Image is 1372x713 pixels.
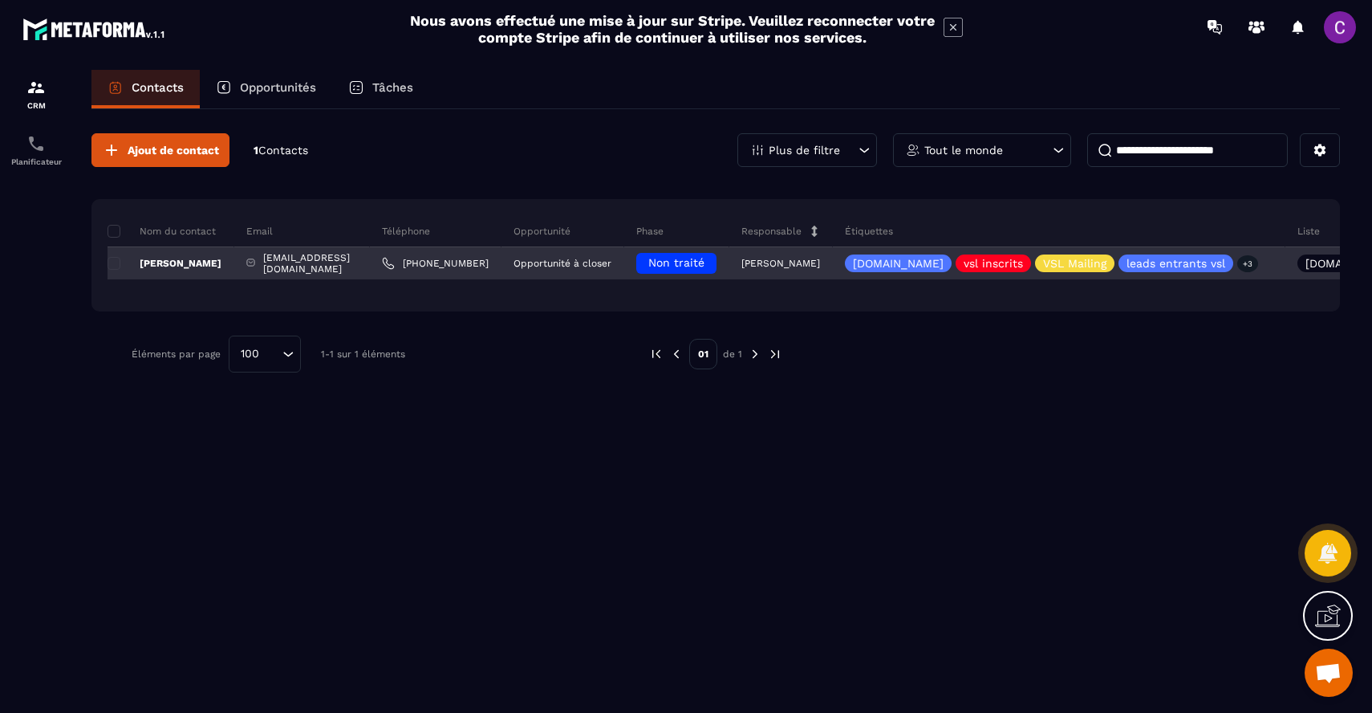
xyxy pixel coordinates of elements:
[669,347,684,361] img: prev
[723,348,742,361] p: de 1
[91,133,229,167] button: Ajout de contact
[108,225,216,238] p: Nom du contact
[132,348,221,360] p: Éléments par page
[513,225,570,238] p: Opportunité
[382,225,430,238] p: Téléphone
[649,347,664,361] img: prev
[200,70,332,108] a: Opportunités
[845,225,893,238] p: Étiquettes
[513,258,611,269] p: Opportunité à closer
[372,80,413,95] p: Tâches
[235,345,265,363] span: 100
[741,258,820,269] p: [PERSON_NAME]
[1305,649,1353,697] div: Ouvrir le chat
[741,225,802,238] p: Responsable
[768,347,782,361] img: next
[1237,255,1258,272] p: +3
[254,143,308,158] p: 1
[4,157,68,166] p: Planificateur
[636,225,664,238] p: Phase
[748,347,762,361] img: next
[132,80,184,95] p: Contacts
[4,101,68,110] p: CRM
[240,80,316,95] p: Opportunités
[648,256,704,269] span: Non traité
[1126,258,1225,269] p: leads entrants vsl
[4,122,68,178] a: schedulerschedulerPlanificateur
[769,145,840,156] p: Plus de filtre
[332,70,429,108] a: Tâches
[128,142,219,158] span: Ajout de contact
[409,12,936,46] h2: Nous avons effectué une mise à jour sur Stripe. Veuillez reconnecter votre compte Stripe afin de ...
[382,257,489,270] a: [PHONE_NUMBER]
[265,345,278,363] input: Search for option
[1043,258,1106,269] p: VSL Mailing
[26,134,46,153] img: scheduler
[258,144,308,157] span: Contacts
[22,14,167,43] img: logo
[26,78,46,97] img: formation
[964,258,1023,269] p: vsl inscrits
[1297,225,1320,238] p: Liste
[321,348,405,360] p: 1-1 sur 1 éléments
[853,258,944,269] p: [DOMAIN_NAME]
[229,336,301,373] div: Search for option
[924,145,1003,156] p: Tout le monde
[246,225,273,238] p: Email
[4,66,68,122] a: formationformationCRM
[689,339,717,369] p: 01
[108,257,221,270] p: [PERSON_NAME]
[91,70,200,108] a: Contacts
